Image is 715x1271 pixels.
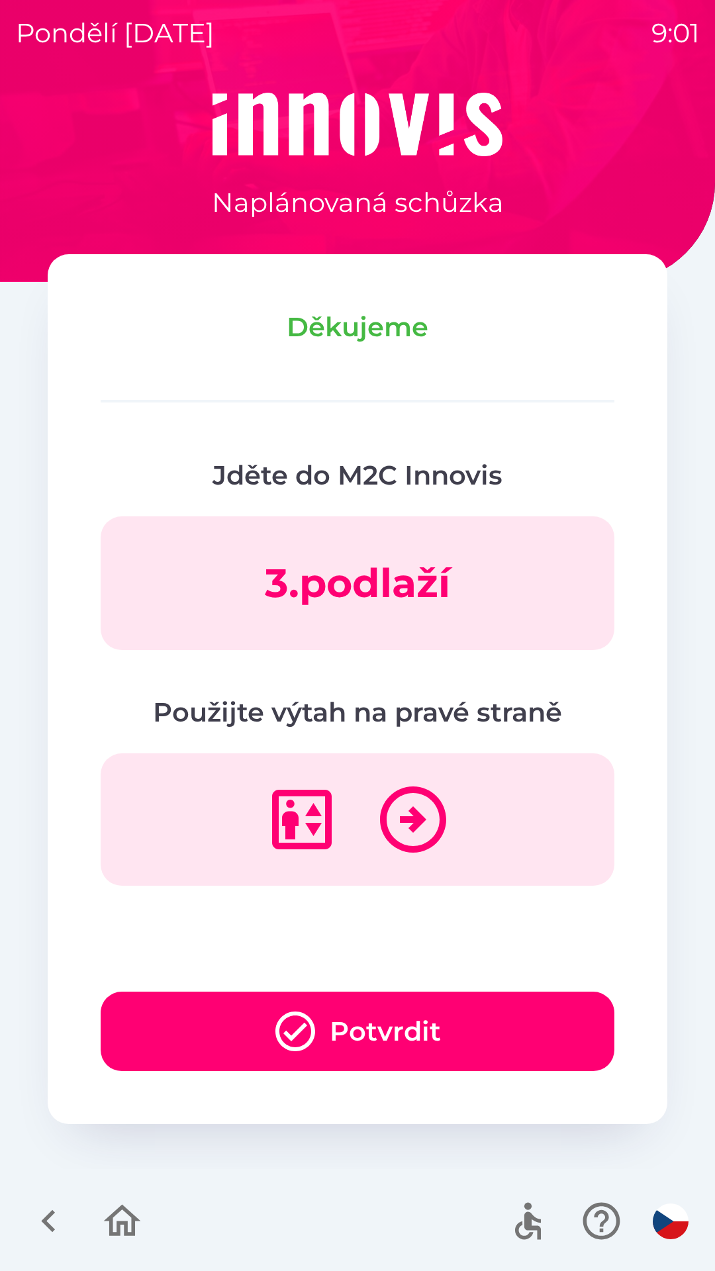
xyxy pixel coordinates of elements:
p: Použijte výtah na pravé straně [101,692,614,732]
p: 3 . podlaží [265,559,450,608]
img: cs flag [653,1203,689,1239]
p: Naplánovaná schůzka [212,183,504,222]
p: Jděte do M2C Innovis [101,455,614,495]
button: Potvrdit [101,992,614,1071]
p: Děkujeme [101,307,614,347]
img: Logo [48,93,667,156]
p: 9:01 [651,13,699,53]
p: pondělí [DATE] [16,13,215,53]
